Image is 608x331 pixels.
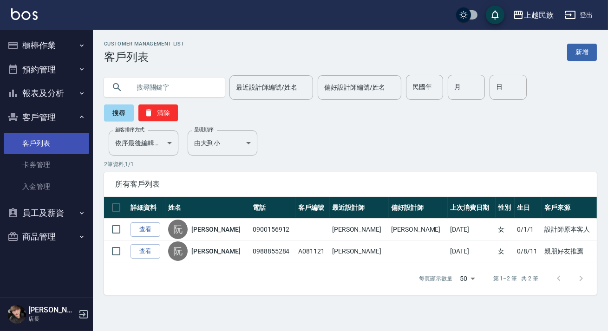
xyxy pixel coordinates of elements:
a: [PERSON_NAME] [191,247,241,256]
td: 女 [496,219,515,240]
td: [DATE] [448,219,496,240]
button: 預約管理 [4,58,89,82]
span: 所有客戶列表 [115,180,586,189]
td: A081121 [296,240,330,262]
td: 0988855284 [250,240,296,262]
label: 顧客排序方式 [115,126,144,133]
a: 客戶列表 [4,133,89,154]
img: Person [7,305,26,324]
div: 阮 [168,220,188,239]
div: 50 [456,266,478,291]
button: 商品管理 [4,225,89,249]
th: 生日 [515,197,542,219]
td: 設計師原本客人 [542,219,597,240]
button: 搜尋 [104,104,134,121]
div: 阮 [168,241,188,261]
p: 店長 [28,315,76,323]
th: 最近設計師 [330,197,389,219]
label: 呈現順序 [194,126,214,133]
div: 由大到小 [188,130,257,156]
img: Logo [11,8,38,20]
button: 員工及薪資 [4,201,89,225]
h3: 客戶列表 [104,51,184,64]
a: 查看 [131,244,160,259]
h2: Customer Management List [104,41,184,47]
th: 客戶來源 [542,197,597,219]
button: 櫃檯作業 [4,33,89,58]
p: 第 1–2 筆 共 2 筆 [493,274,538,283]
a: 查看 [131,222,160,237]
td: [PERSON_NAME] [330,240,389,262]
div: 依序最後編輯時間 [109,130,178,156]
button: 報表及分析 [4,81,89,105]
th: 姓名 [166,197,250,219]
td: 女 [496,240,515,262]
button: 清除 [138,104,178,121]
div: 上越民族 [524,9,554,21]
button: 上越民族 [509,6,557,25]
th: 客戶編號 [296,197,330,219]
th: 詳細資料 [128,197,166,219]
button: 登出 [561,6,597,24]
button: 客戶管理 [4,105,89,130]
td: [PERSON_NAME] [330,219,389,240]
th: 電話 [250,197,296,219]
th: 上次消費日期 [448,197,496,219]
a: [PERSON_NAME] [191,225,241,234]
a: 卡券管理 [4,154,89,175]
button: save [486,6,504,24]
td: 0/8/11 [515,240,542,262]
a: 入金管理 [4,176,89,197]
h5: [PERSON_NAME] [28,305,76,315]
p: 每頁顯示數量 [419,274,452,283]
input: 搜尋關鍵字 [130,75,217,100]
a: 新增 [567,44,597,61]
td: 0900156912 [250,219,296,240]
th: 性別 [496,197,515,219]
td: [DATE] [448,240,496,262]
td: [PERSON_NAME] [389,219,448,240]
td: 0/1/1 [515,219,542,240]
td: 親朋好友推薦 [542,240,597,262]
th: 偏好設計師 [389,197,448,219]
p: 2 筆資料, 1 / 1 [104,160,597,169]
